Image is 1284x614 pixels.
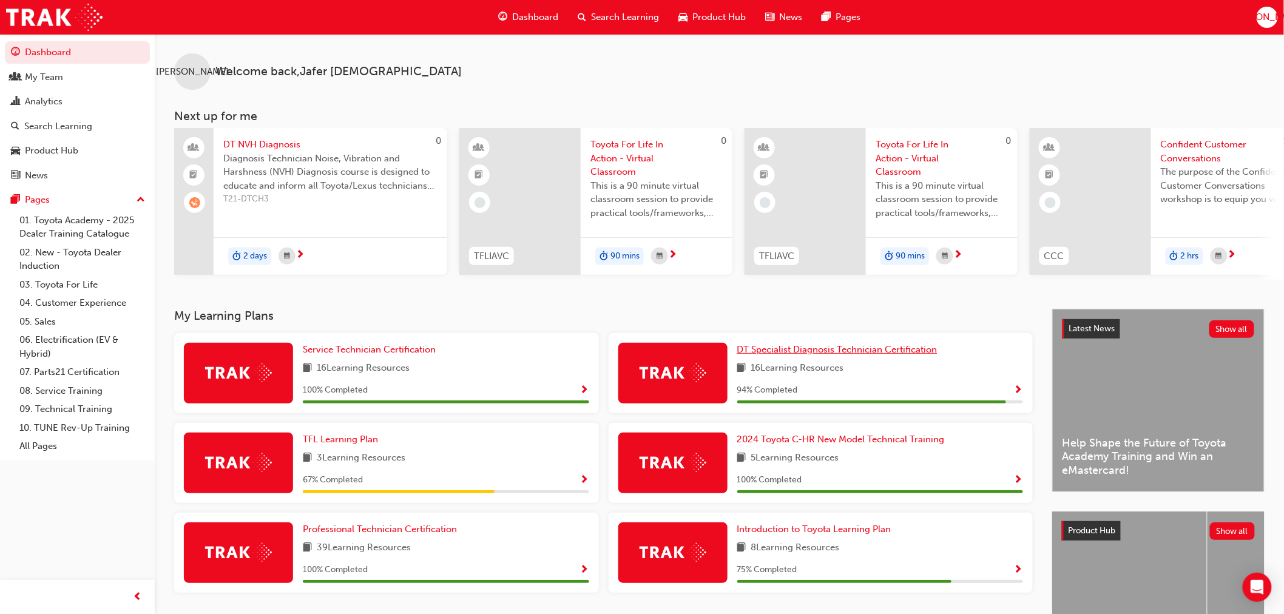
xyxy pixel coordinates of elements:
[232,249,241,265] span: duration-icon
[6,4,103,31] a: Trak
[25,70,63,84] div: My Team
[303,522,462,536] a: Professional Technician Certification
[11,72,20,83] span: people-icon
[580,473,589,488] button: Show Progress
[5,164,150,187] a: News
[5,140,150,162] a: Product Hub
[15,294,150,312] a: 04. Customer Experience
[813,5,871,30] a: pages-iconPages
[737,473,802,487] span: 100 % Completed
[1063,436,1254,477] span: Help Shape the Future of Toyota Academy Training and Win an eMastercard!
[25,144,78,158] div: Product Hub
[459,128,732,275] a: 0TFLIAVCToyota For Life In Action - Virtual ClassroomThis is a 90 minute virtual classroom sessio...
[836,10,861,24] span: Pages
[5,115,150,138] a: Search Learning
[759,249,794,263] span: TFLIAVC
[1014,565,1023,576] span: Show Progress
[489,5,569,30] a: guage-iconDashboard
[215,65,462,79] span: Welcome back , Jafer [DEMOGRAPHIC_DATA]
[11,170,20,181] span: news-icon
[580,385,589,396] span: Show Progress
[578,10,587,25] span: search-icon
[5,66,150,89] a: My Team
[751,361,844,376] span: 16 Learning Resources
[1014,385,1023,396] span: Show Progress
[766,10,775,25] span: news-icon
[11,195,20,206] span: pages-icon
[1181,249,1199,263] span: 2 hrs
[1014,562,1023,578] button: Show Progress
[737,361,746,376] span: book-icon
[133,590,143,605] span: prev-icon
[317,451,405,466] span: 3 Learning Resources
[475,197,485,208] span: learningRecordVerb_NONE-icon
[25,169,48,183] div: News
[317,361,410,376] span: 16 Learning Resources
[737,383,798,397] span: 94 % Completed
[592,10,660,24] span: Search Learning
[822,10,831,25] span: pages-icon
[580,383,589,398] button: Show Progress
[590,138,723,179] span: Toyota For Life In Action - Virtual Classroom
[1243,573,1272,602] div: Open Intercom Messenger
[657,249,663,264] span: calendar-icon
[580,475,589,486] span: Show Progress
[15,331,150,363] a: 06. Electrification (EV & Hybrid)
[436,135,441,146] span: 0
[15,437,150,456] a: All Pages
[737,433,950,447] a: 2024 Toyota C-HR New Model Technical Training
[1170,249,1178,265] span: duration-icon
[1069,323,1115,334] span: Latest News
[751,541,840,556] span: 8 Learning Resources
[679,10,688,25] span: car-icon
[303,383,368,397] span: 100 % Completed
[1014,383,1023,398] button: Show Progress
[1046,140,1054,156] span: learningResourceType_INSTRUCTOR_LED-icon
[205,363,272,382] img: Trak
[303,541,312,556] span: book-icon
[1062,521,1255,541] a: Product HubShow all
[284,249,290,264] span: calendar-icon
[156,65,229,79] span: [PERSON_NAME]
[174,309,1033,323] h3: My Learning Plans
[303,473,363,487] span: 67 % Completed
[190,140,198,156] span: people-icon
[317,541,411,556] span: 39 Learning Resources
[1257,7,1278,28] button: [PERSON_NAME]
[737,344,938,355] span: DT Specialist Diagnosis Technician Certification
[640,453,706,472] img: Trak
[5,41,150,64] a: Dashboard
[569,5,669,30] a: search-iconSearch Learning
[243,249,267,263] span: 2 days
[737,563,797,577] span: 75 % Completed
[590,179,723,220] span: This is a 90 minute virtual classroom session to provide practical tools/frameworks, behaviours a...
[475,167,484,183] span: booktick-icon
[668,250,677,261] span: next-icon
[155,109,1284,123] h3: Next up for me
[580,565,589,576] span: Show Progress
[780,10,803,24] span: News
[25,95,63,109] div: Analytics
[721,135,726,146] span: 0
[1044,249,1064,263] span: CCC
[942,249,948,264] span: calendar-icon
[1052,309,1265,492] a: Latest NewsShow allHelp Shape the Future of Toyota Academy Training and Win an eMastercard!
[190,167,198,183] span: booktick-icon
[303,563,368,577] span: 100 % Completed
[876,138,1008,179] span: Toyota For Life In Action - Virtual Classroom
[5,189,150,211] button: Pages
[600,249,608,265] span: duration-icon
[15,419,150,437] a: 10. TUNE Rev-Up Training
[737,343,942,357] a: DT Specialist Diagnosis Technician Certification
[205,543,272,562] img: Trak
[24,120,92,133] div: Search Learning
[610,249,640,263] span: 90 mins
[303,451,312,466] span: book-icon
[189,197,200,208] span: learningRecordVerb_WAITLIST-icon
[303,343,441,357] a: Service Technician Certification
[303,361,312,376] span: book-icon
[11,96,20,107] span: chart-icon
[174,128,447,275] a: 0DT NVH DiagnosisDiagnosis Technician Noise, Vibration and Harshness (NVH) Diagnosis course is de...
[693,10,746,24] span: Product Hub
[669,5,756,30] a: car-iconProduct Hub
